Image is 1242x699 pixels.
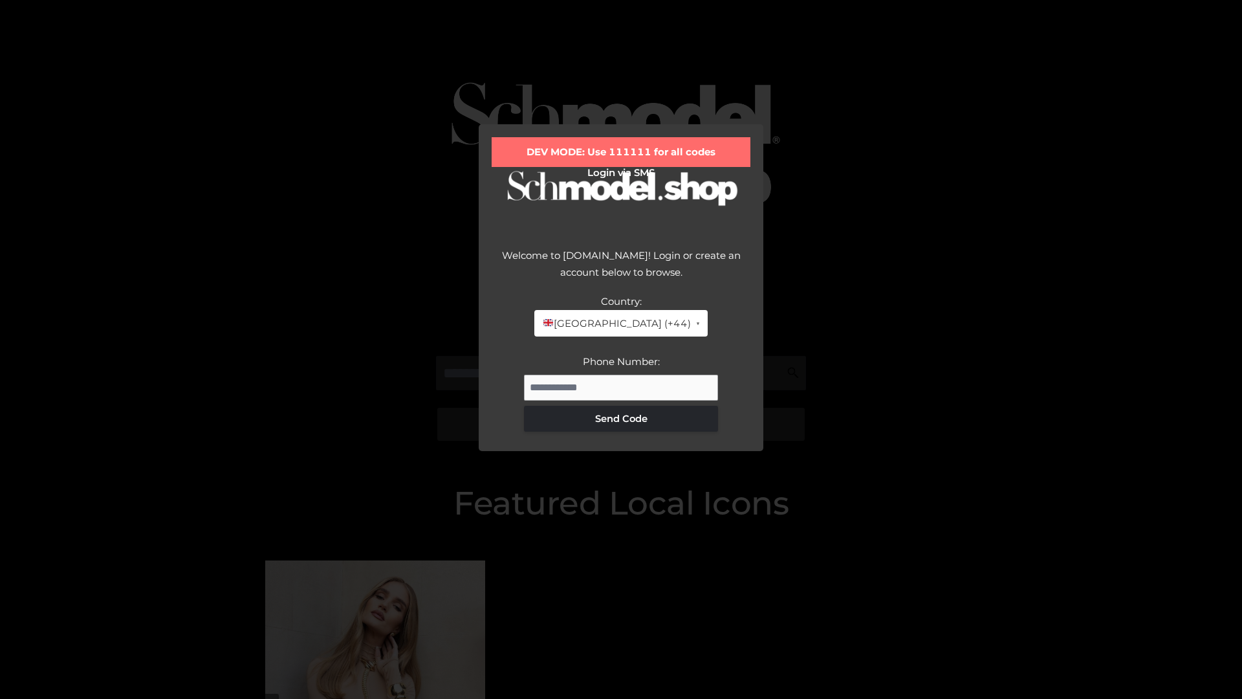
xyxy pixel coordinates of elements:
div: DEV MODE: Use 111111 for all codes [492,137,750,167]
h2: Login via SMS [492,167,750,179]
label: Phone Number: [583,355,660,368]
img: 🇬🇧 [543,318,553,327]
button: Send Code [524,406,718,432]
label: Country: [601,295,642,307]
span: [GEOGRAPHIC_DATA] (+44) [542,315,690,332]
div: Welcome to [DOMAIN_NAME]! Login or create an account below to browse. [492,247,750,293]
